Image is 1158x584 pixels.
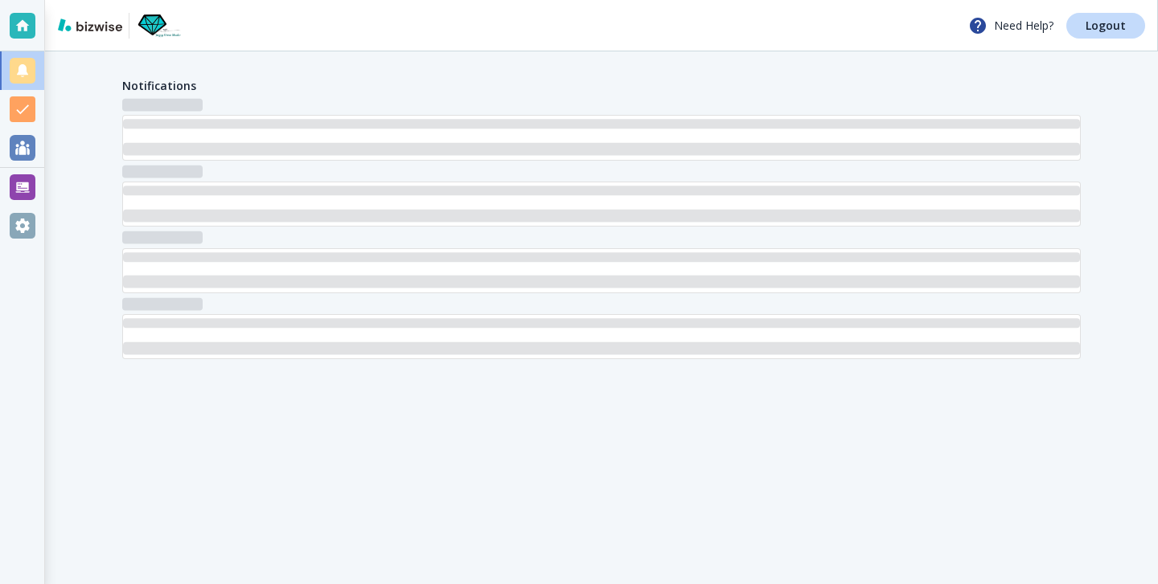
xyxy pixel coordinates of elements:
[1086,20,1126,31] p: Logout
[968,16,1053,35] p: Need Help?
[122,77,196,94] h4: Notifications
[1066,13,1145,39] a: Logout
[58,18,122,31] img: bizwise
[136,13,182,39] img: Jazzy Gems Studio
